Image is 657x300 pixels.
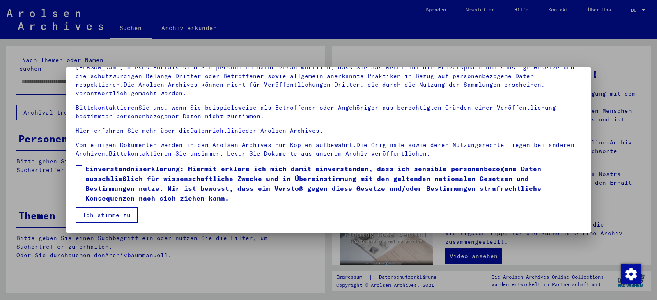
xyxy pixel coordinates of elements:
[190,127,246,134] a: Datenrichtlinie
[76,126,581,135] p: Hier erfahren Sie mehr über die der Arolsen Archives.
[621,264,641,284] img: Zustimmung ändern
[76,141,581,158] p: Von einigen Dokumenten werden in den Arolsen Archives nur Kopien aufbewahrt.Die Originale sowie d...
[94,104,138,111] a: kontaktieren
[76,103,581,121] p: Bitte Sie uns, wenn Sie beispielsweise als Betroffener oder Angehöriger aus berechtigten Gründen ...
[76,207,138,223] button: Ich stimme zu
[76,55,581,98] p: Bitte beachten Sie, dass dieses Portal über NS - Verfolgte sensible Daten zu identifizierten oder...
[127,150,201,157] a: kontaktieren Sie uns
[85,164,581,203] span: Einverständniserklärung: Hiermit erkläre ich mich damit einverstanden, dass ich sensible personen...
